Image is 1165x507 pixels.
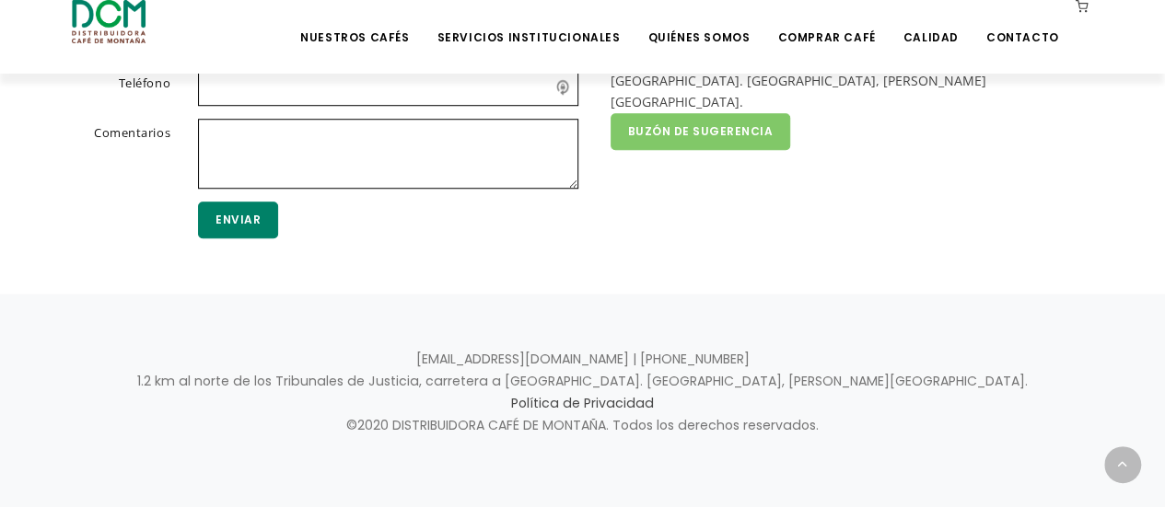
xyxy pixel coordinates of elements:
[891,2,969,45] a: Calidad
[425,2,631,45] a: Servicios Institucionales
[49,119,185,185] label: Comentarios
[72,349,1094,437] p: [EMAIL_ADDRESS][DOMAIN_NAME] | [PHONE_NUMBER] 1.2 km al norte de los Tribunales de Justicia, carr...
[49,69,185,102] label: Teléfono
[611,113,791,150] a: Buzón de Sugerencia
[289,2,420,45] a: Nuestros Cafés
[611,49,1080,113] li: 1.2 km al norte de los Tribunales de Justicia, carretera a [GEOGRAPHIC_DATA]. [GEOGRAPHIC_DATA], ...
[975,2,1070,45] a: Contacto
[766,2,886,45] a: Comprar Café
[511,394,654,412] a: Política de Privacidad
[636,2,761,45] a: Quiénes Somos
[198,202,278,238] button: Enviar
